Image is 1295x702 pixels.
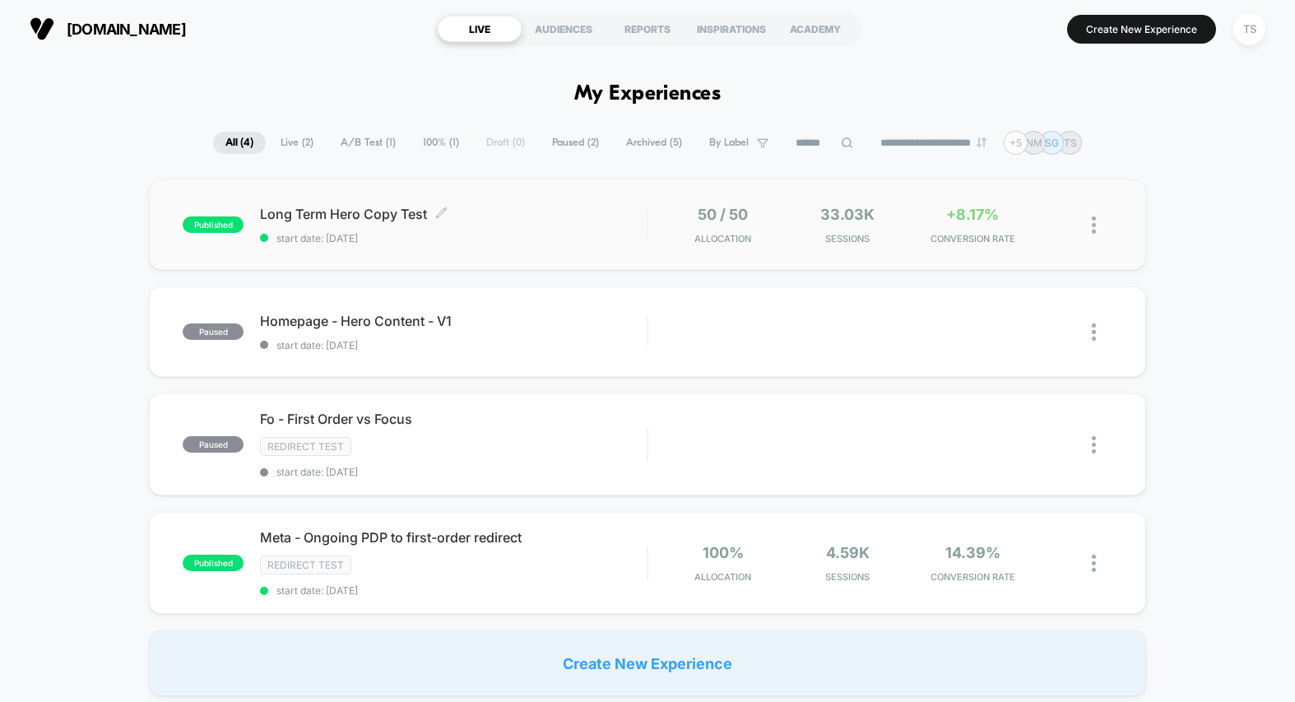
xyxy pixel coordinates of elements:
[709,137,749,149] span: By Label
[694,233,751,244] span: Allocation
[183,216,244,233] span: published
[826,544,870,561] span: 4.59k
[1092,436,1096,453] img: close
[260,584,647,597] span: start date: [DATE]
[260,232,647,244] span: start date: [DATE]
[213,132,266,154] span: All ( 4 )
[977,137,986,147] img: end
[606,16,689,42] div: REPORTS
[703,544,744,561] span: 100%
[1233,13,1265,45] div: TS
[790,571,907,583] span: Sessions
[183,555,244,571] span: published
[183,323,244,340] span: paused
[914,233,1031,244] span: CONVERSION RATE
[1092,555,1096,572] img: close
[540,132,611,154] span: Paused ( 2 )
[30,16,54,41] img: Visually logo
[522,16,606,42] div: AUDIENCES
[820,206,875,223] span: 33.03k
[790,233,907,244] span: Sessions
[260,206,647,222] span: Long Term Hero Copy Test
[67,21,186,38] span: [DOMAIN_NAME]
[183,436,244,453] span: paused
[411,132,471,154] span: 100% ( 1 )
[1092,323,1096,341] img: close
[260,466,647,478] span: start date: [DATE]
[773,16,857,42] div: ACADEMY
[328,132,408,154] span: A/B Test ( 1 )
[698,206,748,223] span: 50 / 50
[1067,15,1216,44] button: Create New Experience
[1004,131,1028,155] div: + 5
[914,571,1031,583] span: CONVERSION RATE
[946,206,999,223] span: +8.17%
[694,571,751,583] span: Allocation
[1064,137,1077,149] p: TS
[945,544,1000,561] span: 14.39%
[260,529,647,546] span: Meta - Ongoing PDP to first-order redirect
[1092,216,1096,234] img: close
[149,630,1146,696] div: Create New Experience
[268,132,326,154] span: Live ( 2 )
[1045,137,1059,149] p: SG
[438,16,522,42] div: LIVE
[25,16,191,42] button: [DOMAIN_NAME]
[1228,12,1270,46] button: TS
[260,411,647,427] span: Fo - First Order vs Focus
[614,132,694,154] span: Archived ( 5 )
[260,556,351,574] span: Redirect Test
[574,82,722,106] h1: My Experiences
[689,16,773,42] div: INSPIRATIONS
[260,437,351,456] span: Redirect Test
[260,339,647,351] span: start date: [DATE]
[260,313,647,329] span: Homepage - Hero Content - V1
[1026,137,1042,149] p: NM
